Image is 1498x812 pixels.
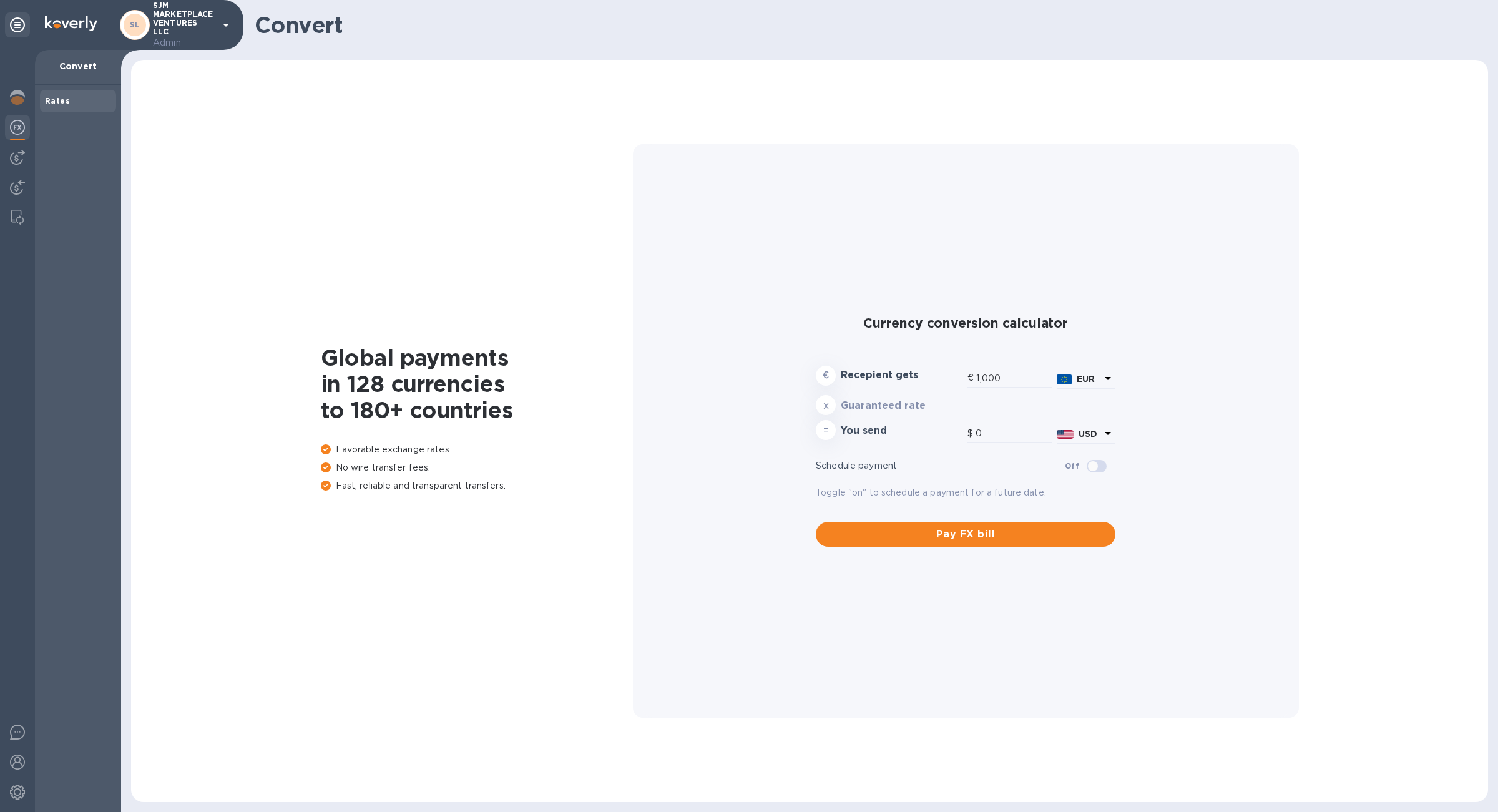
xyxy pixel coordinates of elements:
[45,16,97,31] img: Logo
[255,12,1478,38] h1: Convert
[967,369,976,388] div: €
[5,12,30,37] div: Unpin categories
[1065,461,1079,471] b: Off
[976,424,1052,443] input: Amount
[321,345,633,423] h1: Global payments in 128 currencies to 180+ countries
[321,479,633,492] p: Fast, reliable and transparent transfers.
[1077,374,1095,384] b: EUR
[976,369,1052,388] input: Amount
[841,425,962,437] h3: You send
[816,522,1115,547] button: Pay FX bill
[841,400,962,412] h3: Guaranteed rate
[45,96,70,105] b: Rates
[1057,430,1074,439] img: USD
[153,36,215,49] p: Admin
[321,443,633,456] p: Favorable exchange rates.
[826,527,1105,542] span: Pay FX bill
[1079,429,1097,439] b: USD
[816,315,1115,331] h2: Currency conversion calculator
[321,461,633,474] p: No wire transfer fees.
[816,459,1065,472] p: Schedule payment
[841,369,962,381] h3: Recepient gets
[967,424,976,443] div: $
[130,20,140,29] b: SL
[45,60,111,72] p: Convert
[816,420,836,440] div: =
[816,486,1115,499] p: Toggle "on" to schedule a payment for a future date.
[823,370,829,380] strong: €
[153,1,215,49] p: SJM MARKETPLACE VENTURES LLC
[816,395,836,415] div: x
[10,120,25,135] img: Foreign exchange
